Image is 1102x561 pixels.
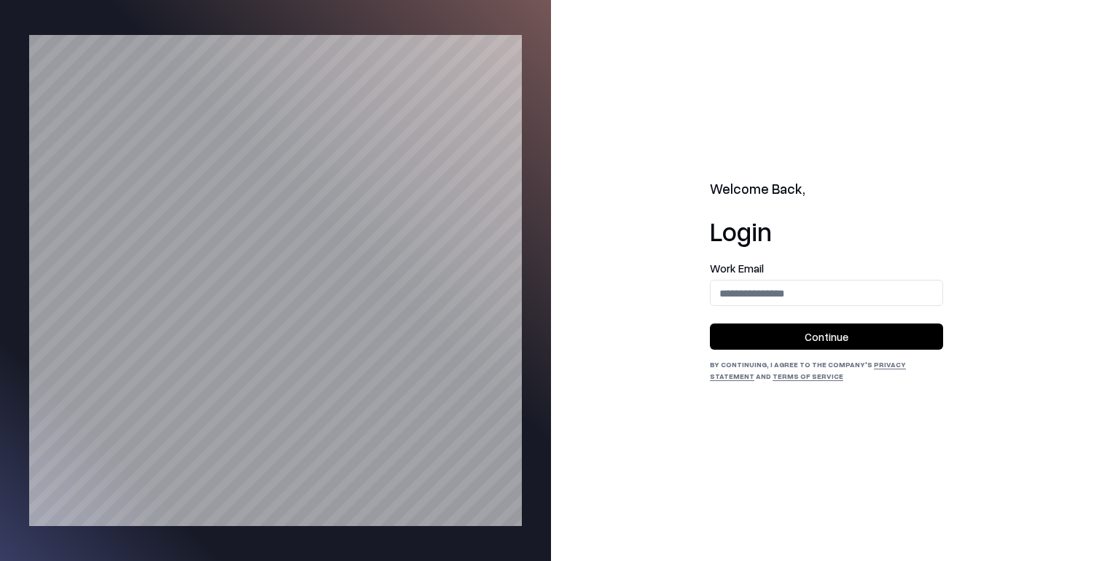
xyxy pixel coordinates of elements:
h1: Login [710,216,943,246]
h2: Welcome Back, [710,179,943,200]
a: Terms of Service [773,372,843,380]
div: By continuing, I agree to the Company's and [710,358,943,382]
button: Continue [710,323,943,350]
label: Work Email [710,263,943,274]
